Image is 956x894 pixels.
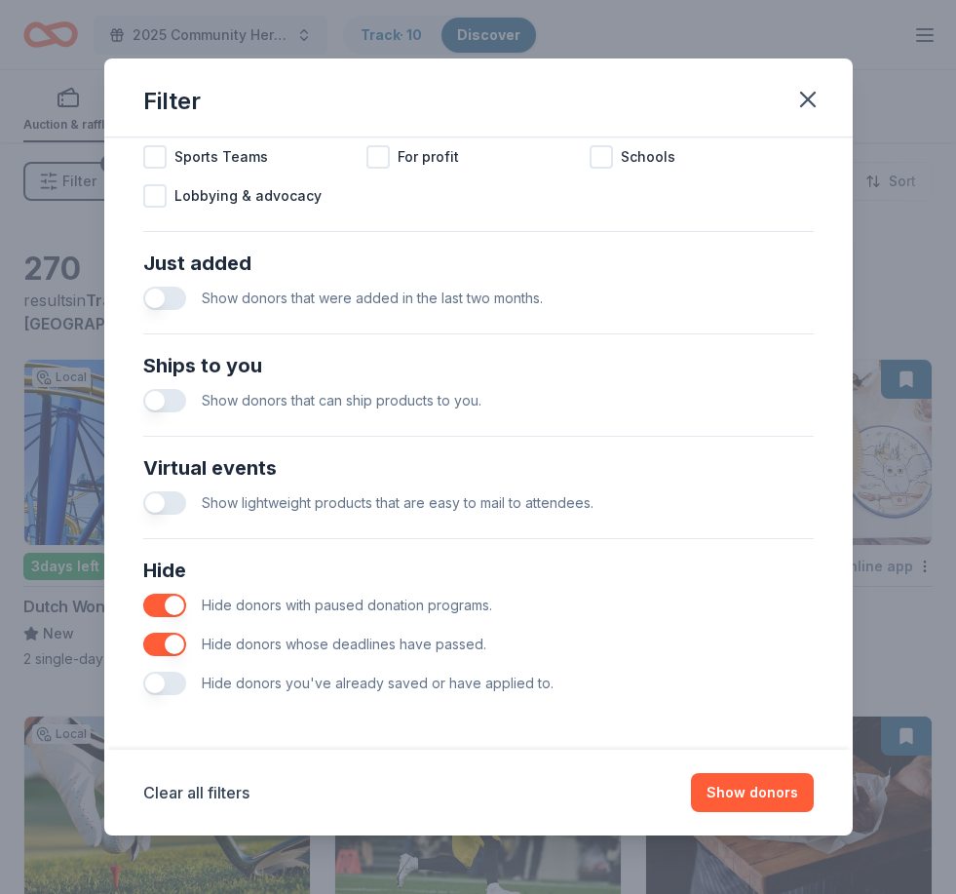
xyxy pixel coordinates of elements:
div: Ships to you [143,350,814,381]
div: Hide [143,555,814,586]
span: For profit [398,145,459,169]
div: Filter [143,86,201,117]
span: Show lightweight products that are easy to mail to attendees. [202,494,593,511]
span: Sports Teams [174,145,268,169]
span: Hide donors whose deadlines have passed. [202,636,486,652]
span: Lobbying & advocacy [174,184,322,208]
span: Hide donors with paused donation programs. [202,597,492,613]
span: Show donors that were added in the last two months. [202,290,543,306]
div: Virtual events [143,452,814,484]
span: Schools [621,145,675,169]
button: Clear all filters [143,781,249,804]
span: Hide donors you've already saved or have applied to. [202,675,554,691]
button: Show donors [691,773,814,812]
span: Show donors that can ship products to you. [202,392,481,408]
div: Just added [143,248,814,279]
